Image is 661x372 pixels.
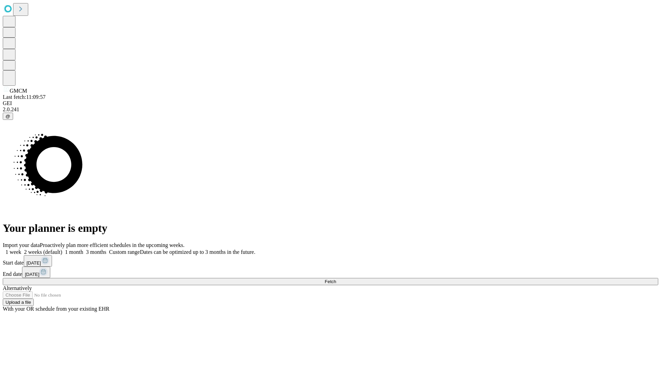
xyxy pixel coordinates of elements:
[3,222,658,235] h1: Your planner is empty
[3,94,45,100] span: Last fetch: 11:09:57
[3,100,658,106] div: GEI
[109,249,140,255] span: Custom range
[24,249,62,255] span: 2 weeks (default)
[3,299,34,306] button: Upload a file
[22,267,50,278] button: [DATE]
[3,267,658,278] div: End date
[24,255,52,267] button: [DATE]
[10,88,27,94] span: GMCM
[27,260,41,266] span: [DATE]
[6,249,21,255] span: 1 week
[3,106,658,113] div: 2.0.241
[3,113,13,120] button: @
[325,279,336,284] span: Fetch
[86,249,106,255] span: 3 months
[3,285,32,291] span: Alternatively
[25,272,39,277] span: [DATE]
[65,249,83,255] span: 1 month
[3,306,109,312] span: With your OR schedule from your existing EHR
[3,242,40,248] span: Import your data
[140,249,255,255] span: Dates can be optimized up to 3 months in the future.
[40,242,185,248] span: Proactively plan more efficient schedules in the upcoming weeks.
[6,114,10,119] span: @
[3,278,658,285] button: Fetch
[3,255,658,267] div: Start date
